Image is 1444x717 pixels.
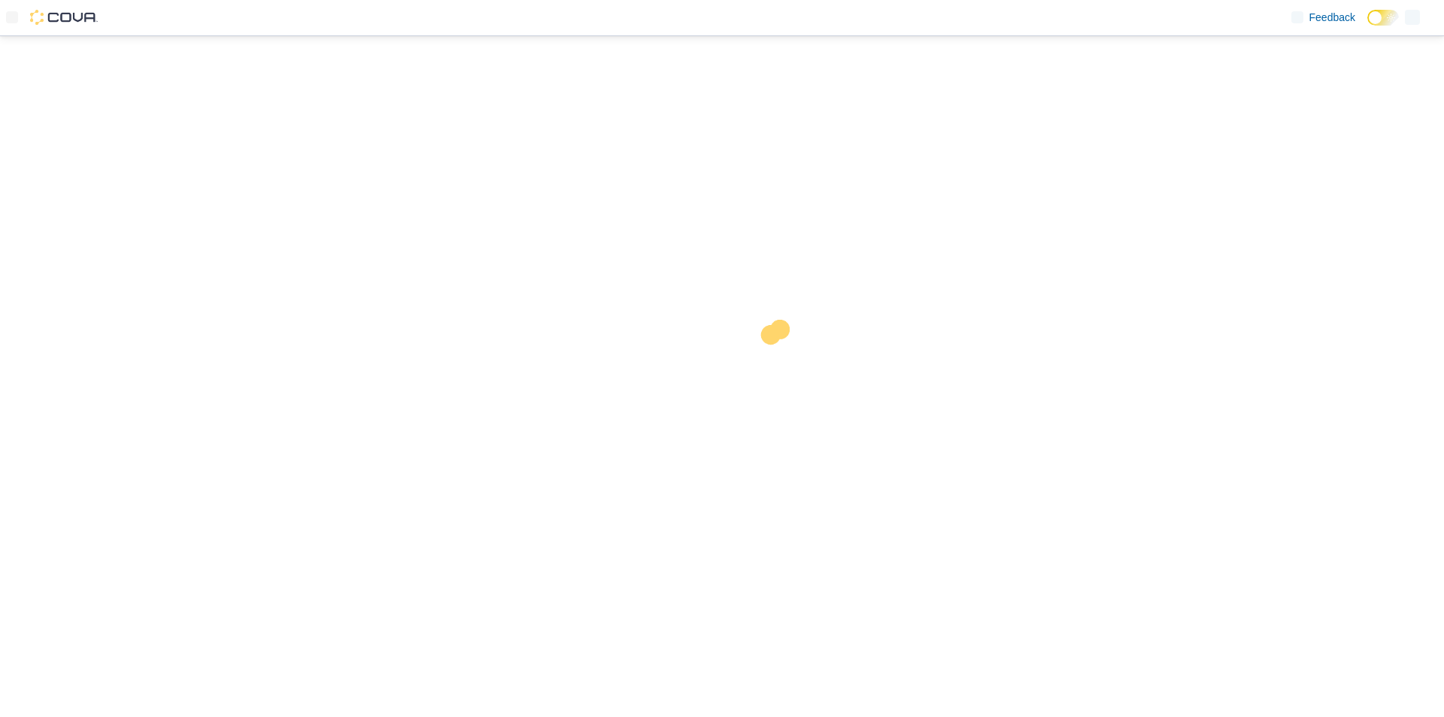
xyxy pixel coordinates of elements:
span: Feedback [1309,10,1355,25]
input: Dark Mode [1367,10,1399,26]
img: Cova [30,10,98,25]
img: cova-loader [722,308,835,421]
a: Feedback [1285,2,1361,32]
